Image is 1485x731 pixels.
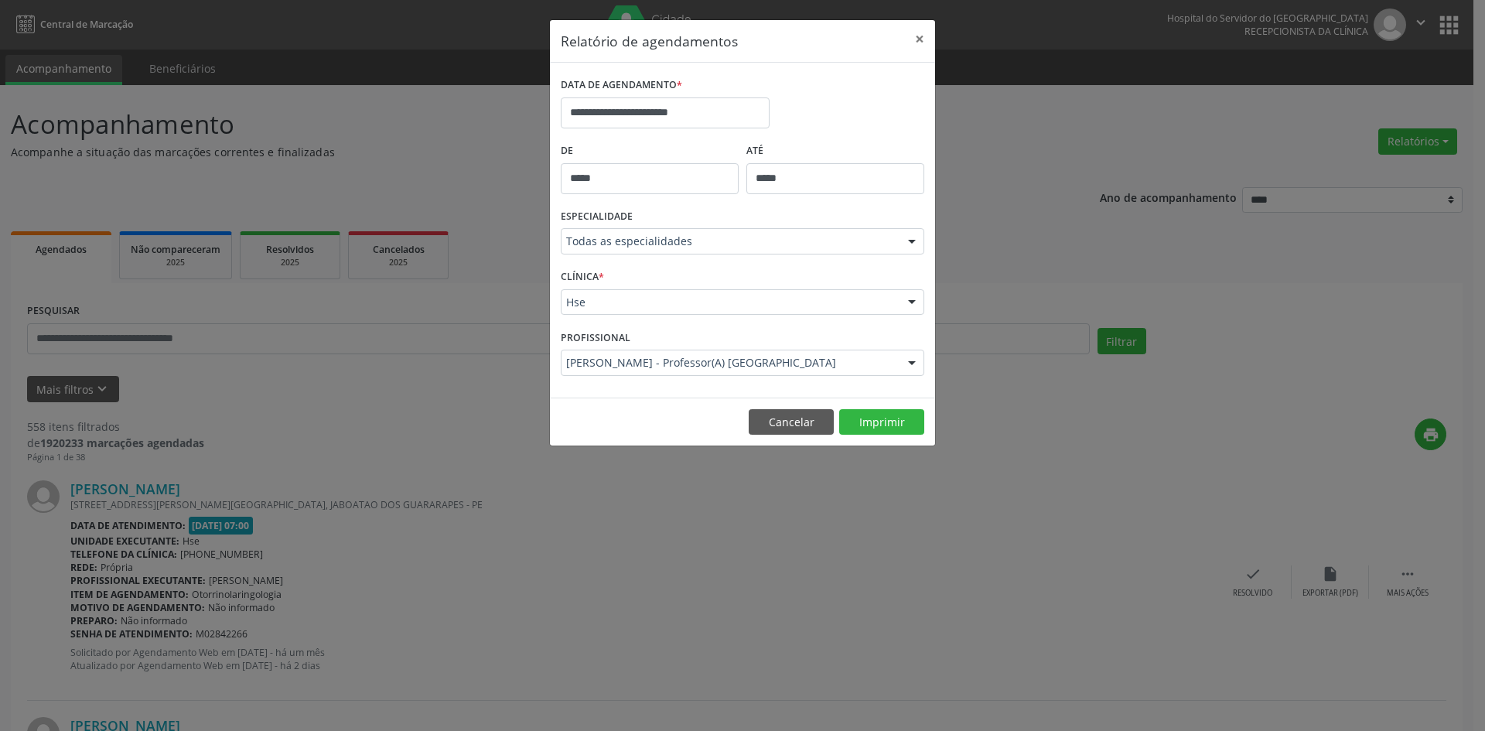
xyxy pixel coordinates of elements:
label: ATÉ [746,139,924,163]
label: De [561,139,739,163]
label: ESPECIALIDADE [561,205,633,229]
button: Close [904,20,935,58]
button: Imprimir [839,409,924,436]
button: Cancelar [749,409,834,436]
span: Todas as especialidades [566,234,893,249]
label: PROFISSIONAL [561,326,630,350]
h5: Relatório de agendamentos [561,31,738,51]
label: CLÍNICA [561,265,604,289]
span: [PERSON_NAME] - Professor(A) [GEOGRAPHIC_DATA] [566,355,893,371]
label: DATA DE AGENDAMENTO [561,73,682,97]
span: Hse [566,295,893,310]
